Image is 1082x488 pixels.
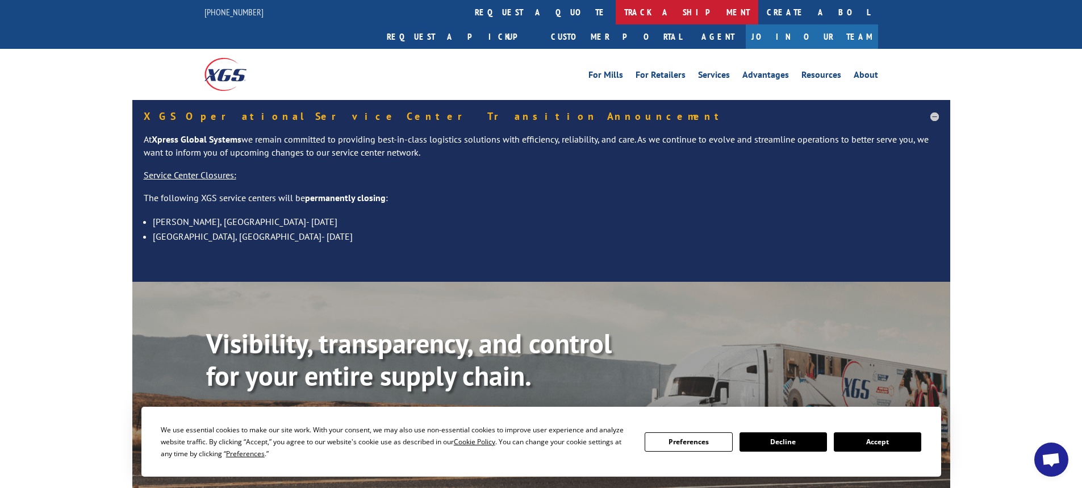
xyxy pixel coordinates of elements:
[141,407,941,477] div: Cookie Consent Prompt
[204,6,264,18] a: [PHONE_NUMBER]
[144,111,939,122] h5: XGS Operational Service Center Transition Announcement
[698,70,730,83] a: Services
[144,169,236,181] u: Service Center Closures:
[206,326,612,394] b: Visibility, transparency, and control for your entire supply chain.
[153,229,939,244] li: [GEOGRAPHIC_DATA], [GEOGRAPHIC_DATA]- [DATE]
[153,214,939,229] li: [PERSON_NAME], [GEOGRAPHIC_DATA]- [DATE]
[690,24,746,49] a: Agent
[742,70,789,83] a: Advantages
[542,24,690,49] a: Customer Portal
[588,70,623,83] a: For Mills
[144,191,939,214] p: The following XGS service centers will be :
[834,432,921,452] button: Accept
[746,24,878,49] a: Join Our Team
[144,133,939,169] p: At we remain committed to providing best-in-class logistics solutions with efficiency, reliabilit...
[854,70,878,83] a: About
[454,437,495,447] span: Cookie Policy
[305,192,386,203] strong: permanently closing
[801,70,841,83] a: Resources
[740,432,827,452] button: Decline
[1034,443,1068,477] a: Open chat
[378,24,542,49] a: Request a pickup
[636,70,686,83] a: For Retailers
[161,424,631,460] div: We use essential cookies to make our site work. With your consent, we may also use non-essential ...
[226,449,265,458] span: Preferences
[152,134,241,145] strong: Xpress Global Systems
[645,432,732,452] button: Preferences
